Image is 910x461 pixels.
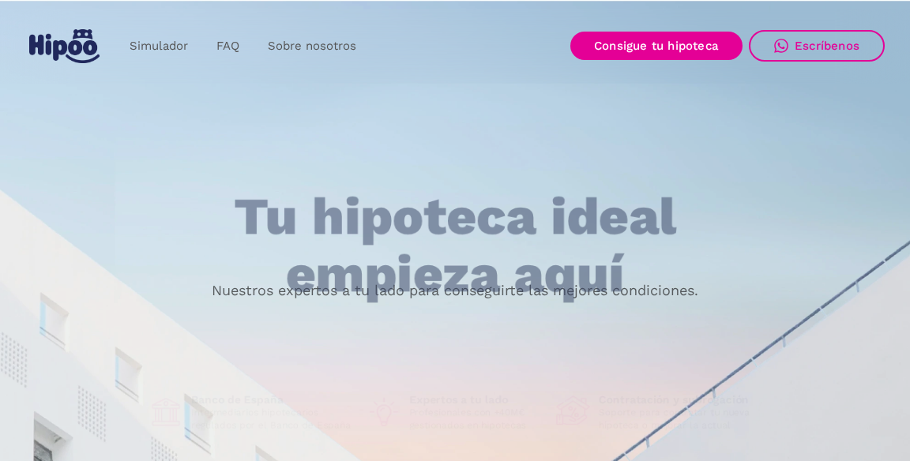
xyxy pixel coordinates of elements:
p: Intermediarios hipotecarios regulados por el Banco de España [191,407,354,432]
a: FAQ [202,31,254,62]
a: Escríbenos [749,30,885,62]
a: home [25,23,103,69]
a: Consigue tu hipoteca [570,32,743,60]
a: Sobre nosotros [254,31,370,62]
h1: Banco de España [191,392,354,407]
div: Escríbenos [795,39,859,53]
h1: Tu hipoteca ideal empieza aquí [156,189,754,303]
a: Simulador [115,31,202,62]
